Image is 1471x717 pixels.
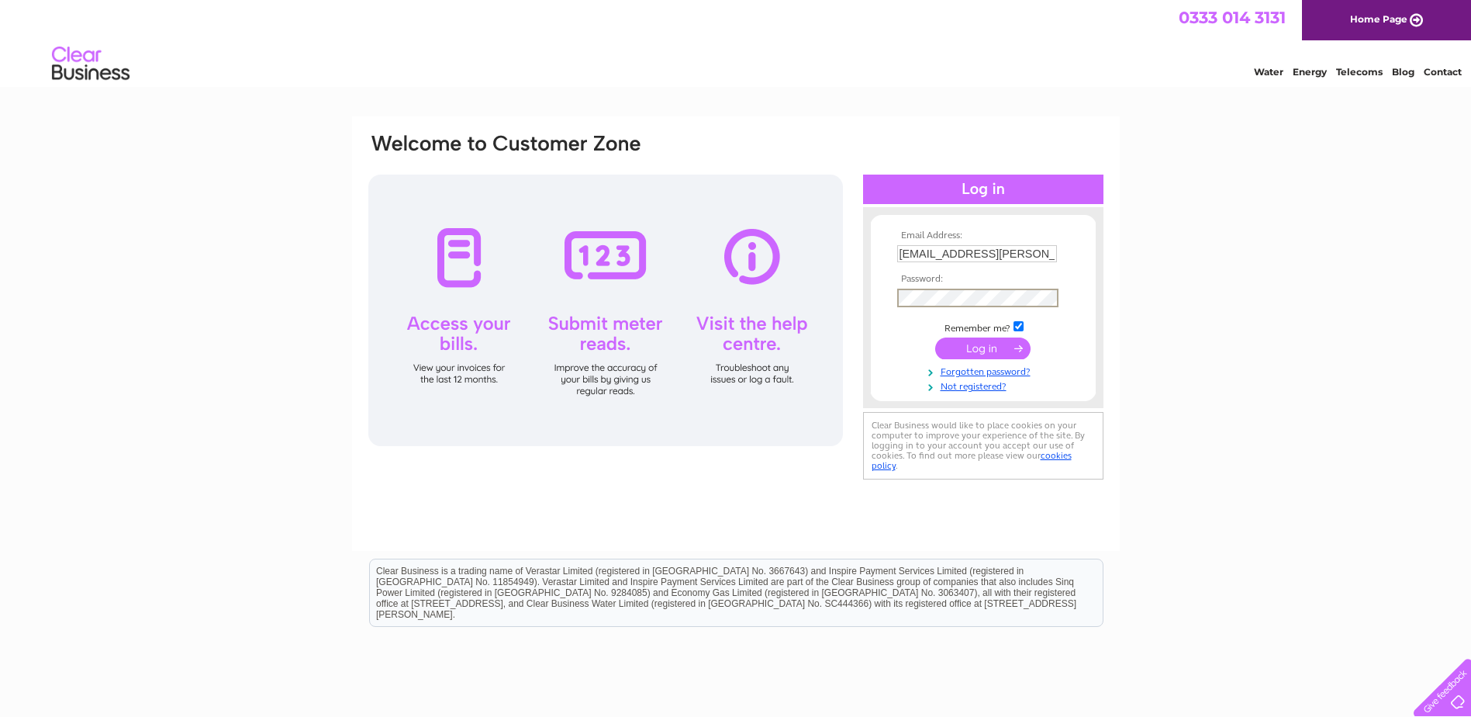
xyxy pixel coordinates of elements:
input: Submit [935,338,1031,359]
th: Email Address: [893,230,1073,241]
td: Remember me? [893,319,1073,334]
a: Water [1254,66,1283,78]
div: Clear Business would like to place cookies on your computer to improve your experience of the sit... [863,412,1103,480]
a: Energy [1293,66,1327,78]
a: 0333 014 3131 [1179,8,1286,27]
div: Clear Business is a trading name of Verastar Limited (registered in [GEOGRAPHIC_DATA] No. 3667643... [370,9,1103,75]
a: Forgotten password? [897,363,1073,378]
img: logo.png [51,40,130,88]
a: Blog [1392,66,1414,78]
th: Password: [893,274,1073,285]
a: Telecoms [1336,66,1383,78]
a: cookies policy [872,450,1072,471]
a: Contact [1424,66,1462,78]
a: Not registered? [897,378,1073,393]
